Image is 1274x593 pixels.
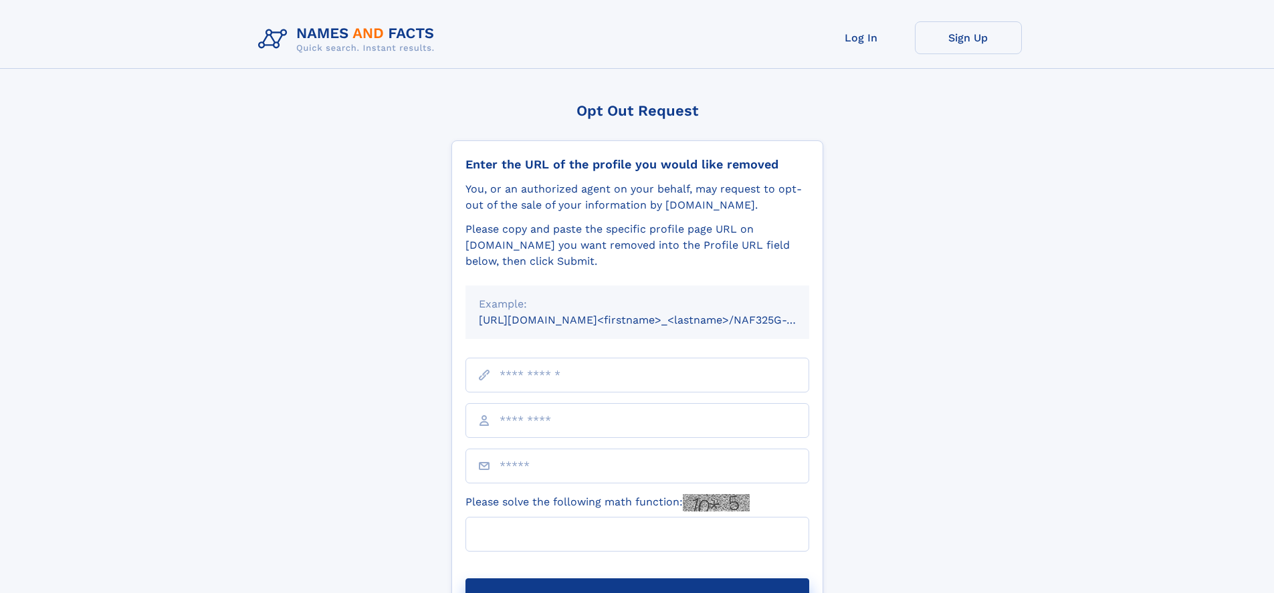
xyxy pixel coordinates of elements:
[465,494,750,511] label: Please solve the following math function:
[915,21,1022,54] a: Sign Up
[465,221,809,269] div: Please copy and paste the specific profile page URL on [DOMAIN_NAME] you want removed into the Pr...
[253,21,445,57] img: Logo Names and Facts
[465,157,809,172] div: Enter the URL of the profile you would like removed
[465,181,809,213] div: You, or an authorized agent on your behalf, may request to opt-out of the sale of your informatio...
[808,21,915,54] a: Log In
[451,102,823,119] div: Opt Out Request
[479,314,835,326] small: [URL][DOMAIN_NAME]<firstname>_<lastname>/NAF325G-xxxxxxxx
[479,296,796,312] div: Example:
